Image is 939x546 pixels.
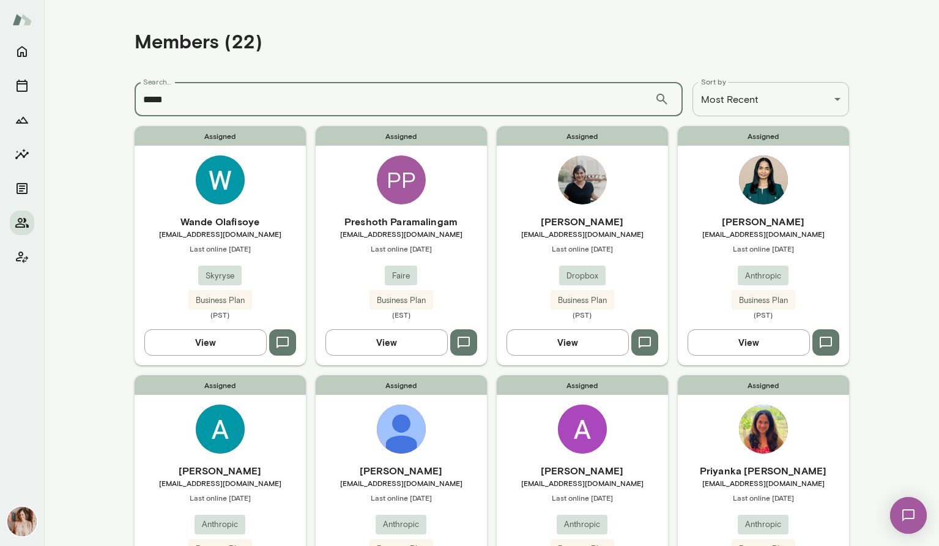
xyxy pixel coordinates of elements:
span: Business Plan [369,294,433,307]
h4: Members (22) [135,29,262,53]
span: [EMAIL_ADDRESS][DOMAIN_NAME] [678,478,849,488]
button: Home [10,39,34,64]
span: [EMAIL_ADDRESS][DOMAIN_NAME] [678,229,849,239]
span: Assigned [497,375,668,395]
h6: Wande Olafisoye [135,214,306,229]
img: Avinash Palayadi [196,405,245,454]
span: (PST) [678,310,849,320]
label: Sort by [701,77,726,87]
img: Mento [12,8,32,31]
span: Skyryse [198,270,242,282]
span: [EMAIL_ADDRESS][DOMAIN_NAME] [497,229,668,239]
span: Assigned [497,126,668,146]
span: (PST) [497,310,668,320]
button: Documents [10,176,34,201]
span: Last online [DATE] [316,244,487,253]
button: Members [10,211,34,235]
button: View [507,329,629,355]
img: Anjali Gopal [739,155,788,204]
img: Anna Venancio Marques [558,405,607,454]
span: Business Plan [551,294,614,307]
span: [EMAIL_ADDRESS][DOMAIN_NAME] [135,229,306,239]
button: Sessions [10,73,34,98]
span: Anthropic [738,270,789,282]
span: Assigned [316,126,487,146]
h6: Priyanka [PERSON_NAME] [678,463,849,478]
img: Wande Olafisoye [196,155,245,204]
button: Client app [10,245,34,269]
label: Search... [143,77,171,87]
img: Nancy Alsip [7,507,37,536]
button: View [688,329,810,355]
span: Last online [DATE] [678,493,849,503]
button: View [144,329,267,355]
span: Assigned [678,375,849,395]
span: Assigned [678,126,849,146]
button: Growth Plan [10,108,34,132]
span: Assigned [135,375,306,395]
span: [EMAIL_ADDRESS][DOMAIN_NAME] [135,478,306,488]
span: Assigned [135,126,306,146]
span: [EMAIL_ADDRESS][DOMAIN_NAME] [316,478,487,488]
img: Priyanka Phatak [739,405,788,454]
span: Assigned [316,375,487,395]
h6: [PERSON_NAME] [678,214,849,229]
h6: Preshoth Paramalingam [316,214,487,229]
span: Business Plan [188,294,252,307]
span: Dropbox [559,270,606,282]
span: Last online [DATE] [316,493,487,503]
button: Insights [10,142,34,166]
span: Anthropic [738,518,789,531]
div: Most Recent [692,82,849,116]
span: [EMAIL_ADDRESS][DOMAIN_NAME] [497,478,668,488]
h6: [PERSON_NAME] [135,463,306,478]
h6: [PERSON_NAME] [497,214,668,229]
img: Aisha Johnson [558,155,607,204]
img: Hyonjee Joo [377,405,426,454]
span: Business Plan [732,294,795,307]
span: Last online [DATE] [497,493,668,503]
span: (PST) [135,310,306,320]
span: Last online [DATE] [135,493,306,503]
div: PP [377,155,426,204]
span: Anthropic [557,518,607,531]
span: Last online [DATE] [135,244,306,253]
span: Last online [DATE] [497,244,668,253]
button: View [325,329,448,355]
h6: [PERSON_NAME] [497,463,668,478]
h6: [PERSON_NAME] [316,463,487,478]
span: Anthropic [195,518,245,531]
span: Last online [DATE] [678,244,849,253]
span: Faire [385,270,417,282]
span: Anthropic [376,518,426,531]
span: [EMAIL_ADDRESS][DOMAIN_NAME] [316,229,487,239]
span: (EST) [316,310,487,320]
